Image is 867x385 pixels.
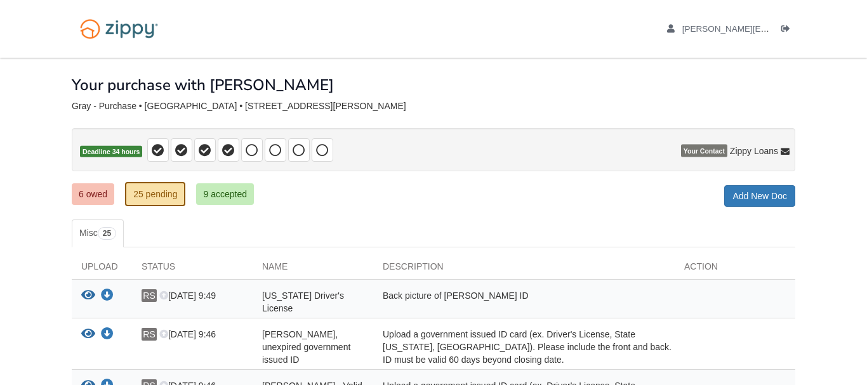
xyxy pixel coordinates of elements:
[125,182,185,206] a: 25 pending
[142,328,157,341] span: RS
[373,260,675,279] div: Description
[72,77,334,93] h1: Your purchase with [PERSON_NAME]
[253,260,373,279] div: Name
[72,219,124,247] a: Misc
[81,289,95,303] button: View Michigan Driver's License
[373,328,675,366] div: Upload a government issued ID card (ex. Driver's License, State [US_STATE], [GEOGRAPHIC_DATA]). P...
[132,260,253,279] div: Status
[781,24,795,37] a: Log out
[159,329,216,339] span: [DATE] 9:46
[730,145,778,157] span: Zippy Loans
[72,260,132,279] div: Upload
[81,328,95,341] button: View Rachel Smith - Valid, unexpired government issued ID
[98,227,116,240] span: 25
[681,145,727,157] span: Your Contact
[142,289,157,302] span: RS
[196,183,254,205] a: 9 accepted
[101,291,114,301] a: Download Michigan Driver's License
[373,289,675,315] div: Back picture of [PERSON_NAME] ID
[675,260,795,279] div: Action
[724,185,795,207] a: Add New Doc
[159,290,216,301] span: [DATE] 9:49
[262,290,344,313] span: [US_STATE] Driver's License
[72,13,166,45] img: Logo
[72,183,114,205] a: 6 owed
[101,330,114,340] a: Download Rachel Smith - Valid, unexpired government issued ID
[80,146,142,158] span: Deadline 34 hours
[262,329,350,365] span: [PERSON_NAME], unexpired government issued ID
[72,101,795,112] div: Gray - Purchase • [GEOGRAPHIC_DATA] • [STREET_ADDRESS][PERSON_NAME]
